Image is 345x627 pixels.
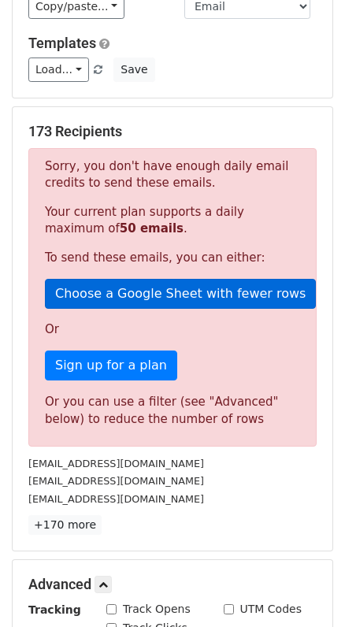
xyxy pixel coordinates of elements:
label: Track Opens [123,601,191,618]
div: 聊天小工具 [266,551,345,627]
strong: Tracking [28,603,81,616]
button: Save [113,58,154,82]
a: Templates [28,35,96,51]
div: Or you can use a filter (see "Advanced" below) to reduce the number of rows [45,393,300,429]
a: +170 more [28,515,102,535]
a: Choose a Google Sheet with fewer rows [45,279,316,309]
p: Your current plan supports a daily maximum of . [45,204,300,237]
small: [EMAIL_ADDRESS][DOMAIN_NAME] [28,493,204,505]
a: Load... [28,58,89,82]
strong: 50 emails [120,221,184,236]
small: [EMAIL_ADDRESS][DOMAIN_NAME] [28,475,204,487]
h5: Advanced [28,576,317,593]
p: To send these emails, you can either: [45,250,300,266]
p: Or [45,321,300,338]
small: [EMAIL_ADDRESS][DOMAIN_NAME] [28,458,204,469]
p: Sorry, you don't have enough daily email credits to send these emails. [45,158,300,191]
a: Sign up for a plan [45,351,177,380]
label: UTM Codes [240,601,302,618]
iframe: Chat Widget [266,551,345,627]
h5: 173 Recipients [28,123,317,140]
